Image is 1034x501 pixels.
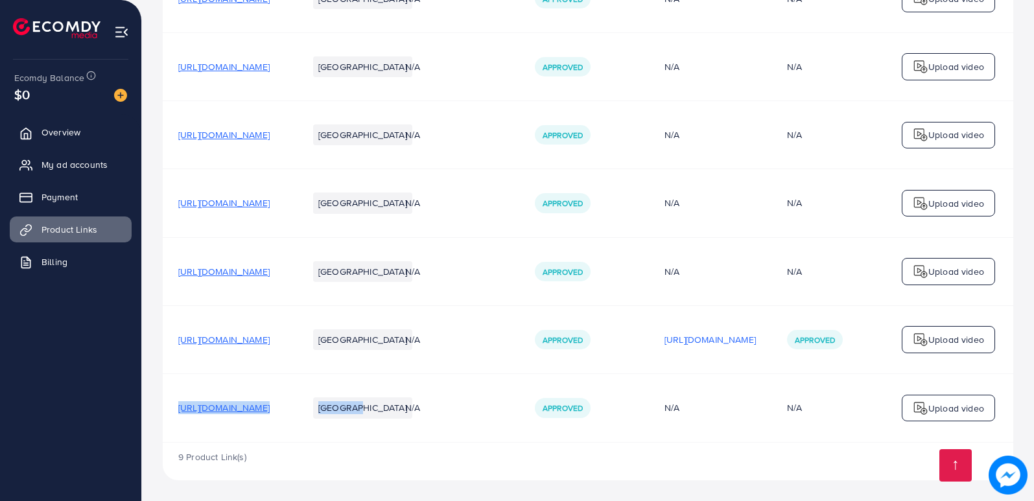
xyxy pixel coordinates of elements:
li: [GEOGRAPHIC_DATA] [313,397,412,418]
span: Approved [543,402,583,414]
img: logo [913,332,928,347]
div: N/A [664,265,756,278]
span: N/A [405,401,420,414]
li: [GEOGRAPHIC_DATA] [313,261,412,282]
span: Approved [543,334,583,345]
li: [GEOGRAPHIC_DATA] [313,192,412,213]
a: Product Links [10,216,132,242]
div: N/A [664,401,756,414]
img: logo [913,59,928,75]
span: $0 [14,85,30,104]
li: [GEOGRAPHIC_DATA] [313,124,412,145]
div: N/A [787,265,802,278]
span: Product Links [41,223,97,236]
img: image [989,456,1028,495]
img: logo [913,264,928,279]
img: menu [114,25,129,40]
li: [GEOGRAPHIC_DATA] [313,56,412,77]
div: N/A [664,60,756,73]
div: N/A [787,128,802,141]
p: Upload video [928,401,984,416]
img: logo [913,127,928,143]
p: Upload video [928,196,984,211]
div: N/A [787,401,802,414]
span: Approved [543,198,583,209]
span: N/A [405,60,420,73]
a: Payment [10,184,132,210]
div: N/A [787,60,802,73]
span: Billing [41,255,67,268]
div: N/A [664,196,756,209]
span: [URL][DOMAIN_NAME] [178,196,270,209]
span: N/A [405,128,420,141]
p: Upload video [928,264,984,279]
span: Overview [41,126,80,139]
span: Approved [543,62,583,73]
img: logo [913,196,928,211]
p: Upload video [928,332,984,347]
span: [URL][DOMAIN_NAME] [178,401,270,414]
span: [URL][DOMAIN_NAME] [178,60,270,73]
span: My ad accounts [41,158,108,171]
span: [URL][DOMAIN_NAME] [178,128,270,141]
a: Overview [10,119,132,145]
span: [URL][DOMAIN_NAME] [178,265,270,278]
span: N/A [405,265,420,278]
img: logo [13,18,100,38]
a: My ad accounts [10,152,132,178]
span: Approved [795,334,835,345]
p: [URL][DOMAIN_NAME] [664,332,756,347]
span: N/A [405,196,420,209]
a: Billing [10,249,132,275]
img: logo [913,401,928,416]
p: Upload video [928,127,984,143]
div: N/A [787,196,802,209]
span: Payment [41,191,78,204]
p: Upload video [928,59,984,75]
span: Ecomdy Balance [14,71,84,84]
span: N/A [405,333,420,346]
li: [GEOGRAPHIC_DATA] [313,329,412,350]
span: Approved [543,266,583,277]
span: Approved [543,130,583,141]
span: 9 Product Link(s) [178,450,246,463]
img: image [114,89,127,102]
div: N/A [664,128,756,141]
span: [URL][DOMAIN_NAME] [178,333,270,346]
